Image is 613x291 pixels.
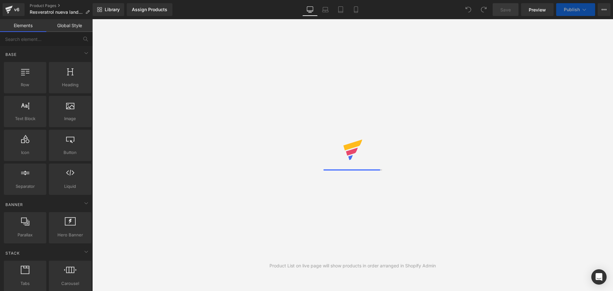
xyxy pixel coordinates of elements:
span: Publish [564,7,580,12]
div: Assign Products [132,7,167,12]
button: Publish [556,3,595,16]
span: Base [5,51,17,57]
button: Undo [462,3,475,16]
span: Liquid [51,183,89,190]
a: v6 [3,3,25,16]
a: Tablet [333,3,348,16]
span: Library [105,7,120,12]
button: Redo [477,3,490,16]
span: Preview [529,6,546,13]
span: Stack [5,250,20,256]
span: Button [51,149,89,156]
span: Heading [51,81,89,88]
span: Separator [6,183,44,190]
span: Parallax [6,232,44,238]
a: New Library [93,3,124,16]
button: More [598,3,610,16]
div: Product List on live page will show products in order arranged in Shopify Admin [269,262,436,269]
a: Mobile [348,3,364,16]
span: Carousel [51,280,89,287]
span: Text Block [6,115,44,122]
a: Preview [521,3,554,16]
span: Tabs [6,280,44,287]
a: Laptop [318,3,333,16]
span: Save [500,6,511,13]
span: Row [6,81,44,88]
span: Resveratrol nueva landing [30,10,83,15]
div: v6 [13,5,21,14]
a: Desktop [302,3,318,16]
span: Icon [6,149,44,156]
span: Banner [5,202,24,208]
a: Global Style [46,19,93,32]
span: Hero Banner [51,232,89,238]
a: Product Pages [30,3,95,8]
div: Open Intercom Messenger [591,269,607,285]
span: Image [51,115,89,122]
